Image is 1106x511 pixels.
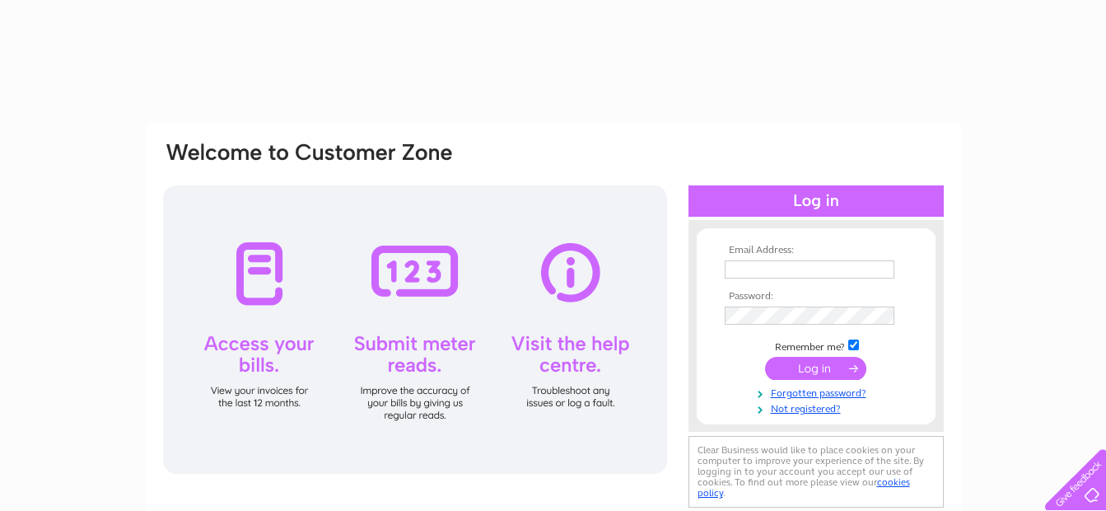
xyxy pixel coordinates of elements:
[765,357,866,380] input: Submit
[721,337,912,354] td: Remember me?
[698,476,910,499] a: cookies policy
[725,400,912,415] a: Not registered?
[725,384,912,400] a: Forgotten password?
[721,291,912,302] th: Password:
[721,245,912,256] th: Email Address:
[688,436,944,508] div: Clear Business would like to place cookies on your computer to improve your experience of the sit...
